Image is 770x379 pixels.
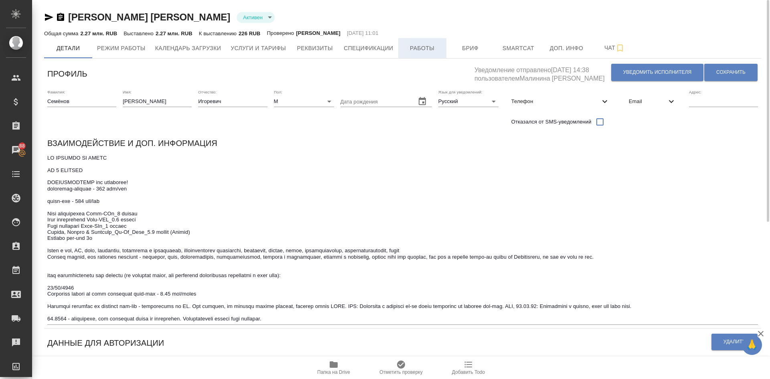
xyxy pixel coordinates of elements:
[56,12,65,22] button: Скопировать ссылку
[2,140,30,160] a: 88
[623,69,691,76] span: Уведомить исполнителя
[44,30,80,36] p: Общая сумма
[435,357,502,379] button: Добавить Todo
[156,30,192,36] p: 2.27 млн. RUB
[622,93,683,110] div: Email
[47,137,217,150] h6: Взаимодействие и доп. информация
[231,43,286,53] span: Услуги и тарифы
[199,30,239,36] p: К выставлению
[47,67,87,80] h6: Профиль
[711,334,758,350] button: Удалить
[615,43,625,53] svg: Подписаться
[47,155,758,322] textarea: LO IPSUMDO SI AMETC AD 5 ELITSED DOEIUSMODTEMP inc utlaboree! doloremag-aliquae - 362 adm/ven qui...
[49,43,87,53] span: Детали
[274,96,334,107] div: М
[689,90,701,94] label: Адрес:
[347,29,379,37] p: [DATE] 11:01
[547,43,586,53] span: Доп. инфо
[505,93,616,110] div: Телефон
[317,369,350,375] span: Папка на Drive
[344,43,393,53] span: Спецификации
[452,369,485,375] span: Добавить Todo
[611,64,703,81] button: Уведомить исполнителя
[438,96,498,107] div: Русский
[438,90,482,94] label: Язык для уведомлений:
[198,90,217,94] label: Отчество:
[629,97,667,105] span: Email
[716,69,746,76] span: Сохранить
[237,12,275,23] div: Активен
[155,43,221,53] span: Календарь загрузки
[379,369,422,375] span: Отметить проверку
[80,30,117,36] p: 2.27 млн. RUB
[239,30,260,36] p: 226 RUB
[723,338,746,345] span: Удалить
[47,336,164,349] h6: Данные для авторизации
[742,335,762,355] button: 🙏
[44,12,54,22] button: Скопировать ссылку для ЯМессенджера
[274,90,282,94] label: Пол:
[124,30,156,36] p: Выставлено
[367,357,435,379] button: Отметить проверку
[499,43,538,53] span: Smartcat
[14,142,30,150] span: 88
[123,90,132,94] label: Имя:
[451,43,490,53] span: Бриф
[745,336,759,353] span: 🙏
[97,43,146,53] span: Режим работы
[296,29,340,37] p: [PERSON_NAME]
[403,43,442,53] span: Работы
[704,64,758,81] button: Сохранить
[474,62,611,83] h5: Уведомление отправлено [DATE] 14:38 пользователем Малинина [PERSON_NAME]
[300,357,367,379] button: Папка на Drive
[241,14,265,21] button: Активен
[511,97,600,105] span: Телефон
[296,43,334,53] span: Реквизиты
[596,43,634,53] span: Чат
[68,12,230,22] a: [PERSON_NAME] [PERSON_NAME]
[47,90,65,94] label: Фамилия:
[267,29,296,37] p: Проверено
[511,118,592,126] span: Отказался от SMS-уведомлений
